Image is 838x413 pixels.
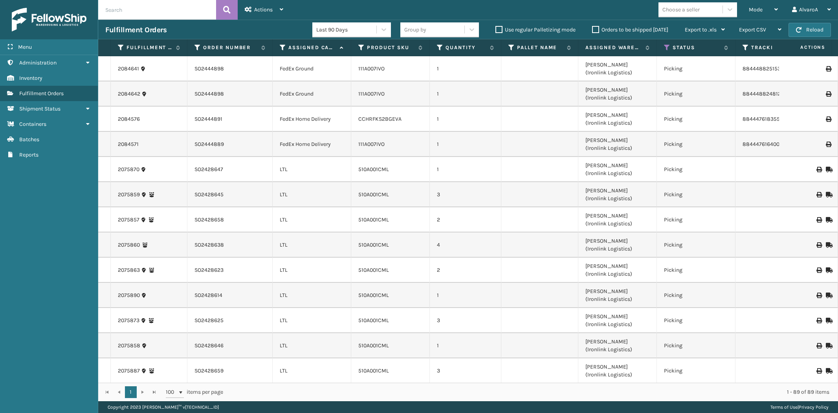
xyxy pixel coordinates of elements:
i: Print BOL [816,217,821,223]
span: Administration [19,59,57,66]
a: 2075858 [118,342,140,350]
td: 1 [430,56,501,81]
td: SO2428625 [187,308,273,333]
td: [PERSON_NAME] (Ironlink Logistics) [578,56,657,81]
td: Picking [657,132,735,157]
i: Print BOL [816,242,821,248]
i: Print BOL [816,343,821,348]
span: Shipment Status [19,105,61,112]
td: LTL [273,232,351,258]
label: Tracking Number [751,44,799,51]
a: Terms of Use [770,404,798,410]
a: 510A001CML [358,292,389,299]
a: 510A001CML [358,191,389,198]
label: Assigned Warehouse [585,44,642,51]
td: [PERSON_NAME] (Ironlink Logistics) [578,258,657,283]
a: 111A007IVO [358,90,385,97]
td: Picking [657,333,735,358]
td: SO2444898 [187,56,273,81]
td: [PERSON_NAME] (Ironlink Logistics) [578,358,657,383]
span: Export CSV [739,26,766,33]
i: Print BOL [816,318,821,323]
td: [PERSON_NAME] (Ironlink Logistics) [578,182,657,207]
td: 4 [430,232,501,258]
td: [PERSON_NAME] (Ironlink Logistics) [578,107,657,132]
td: Picking [657,81,735,107]
i: Mark as Shipped [826,343,831,348]
label: Orders to be shipped [DATE] [592,26,668,33]
i: Print BOL [816,267,821,273]
a: 2084571 [118,140,139,148]
a: 2084576 [118,115,140,123]
td: SO2428647 [187,157,273,182]
td: SO2428646 [187,333,273,358]
td: 2 [430,207,501,232]
td: SO2428645 [187,182,273,207]
i: Print Label [826,66,831,72]
i: Mark as Shipped [826,368,831,374]
td: FedEx Home Delivery [273,132,351,157]
i: Mark as Shipped [826,318,831,323]
i: Mark as Shipped [826,217,831,223]
label: Order Number [203,44,257,51]
label: Pallet Name [517,44,563,51]
i: Mark as Shipped [826,242,831,248]
span: Inventory [19,75,42,81]
td: Picking [657,207,735,232]
a: 510A001CML [358,242,389,248]
span: Fulfillment Orders [19,90,64,97]
i: Mark as Shipped [826,267,831,273]
a: 2075873 [118,317,139,324]
a: 510A001CML [358,342,389,349]
a: 2075887 [118,367,140,375]
a: 111A007IVO [358,141,385,147]
i: Print Label [826,142,831,147]
p: Copyright 2023 [PERSON_NAME]™ v [TECHNICAL_ID] [108,401,219,413]
td: [PERSON_NAME] (Ironlink Logistics) [578,157,657,182]
a: Privacy Policy [799,404,829,410]
td: Picking [657,258,735,283]
td: 1 [430,132,501,157]
span: items per page [166,386,223,398]
td: [PERSON_NAME] (Ironlink Logistics) [578,81,657,107]
label: Product SKU [367,44,414,51]
i: Mark as Shipped [826,293,831,298]
td: SO2444891 [187,107,273,132]
td: Picking [657,358,735,383]
td: Picking [657,107,735,132]
td: Picking [657,232,735,258]
i: Print BOL [816,293,821,298]
span: Batches [19,136,39,143]
span: Containers [19,121,46,127]
td: 1 [430,81,501,107]
a: 1 [125,386,137,398]
a: 510A001CML [358,267,389,273]
td: LTL [273,207,351,232]
a: 2075863 [118,266,140,274]
a: 2084641 [118,65,139,73]
a: 2075870 [118,166,139,173]
i: Print Label [826,116,831,122]
td: SO2444898 [187,81,273,107]
label: Use regular Palletizing mode [495,26,576,33]
td: Picking [657,308,735,333]
a: 884447618355 [743,116,780,122]
td: 3 [430,358,501,383]
td: SO2428614 [187,283,273,308]
label: Quantity [446,44,486,51]
td: LTL [273,358,351,383]
td: [PERSON_NAME] (Ironlink Logistics) [578,333,657,358]
a: 510A001CML [358,216,389,223]
a: 510A001CML [358,317,389,324]
td: 1 [430,107,501,132]
i: Mark as Shipped [826,167,831,172]
td: [PERSON_NAME] (Ironlink Logistics) [578,132,657,157]
a: 2075860 [118,241,140,249]
td: LTL [273,258,351,283]
td: Picking [657,283,735,308]
span: Actions [254,6,273,13]
td: Picking [657,182,735,207]
i: Print BOL [816,192,821,197]
a: 884447616400 [743,141,779,147]
a: 111A007IVO [358,65,385,72]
